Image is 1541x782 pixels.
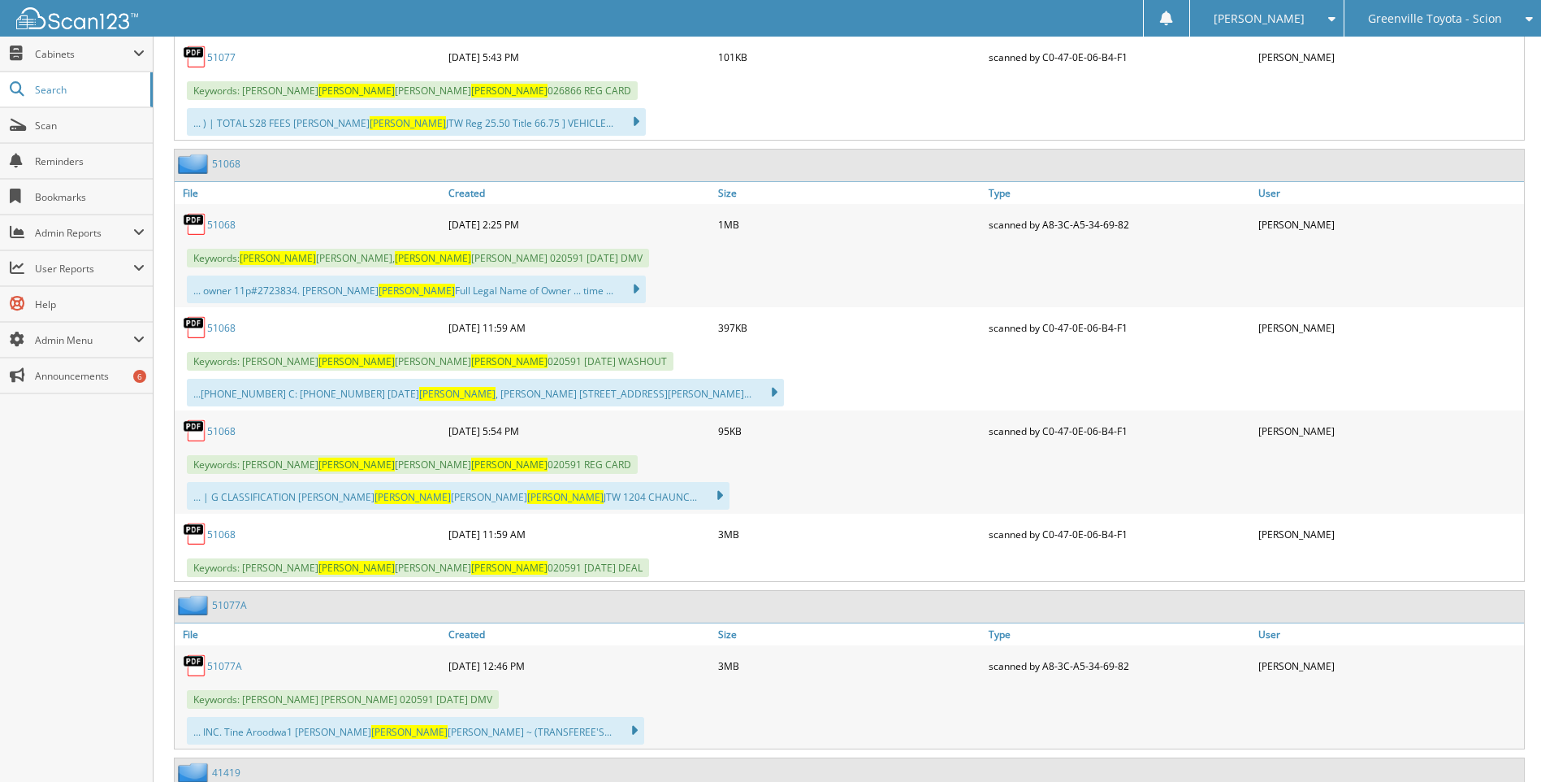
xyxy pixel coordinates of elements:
a: 51068 [212,157,240,171]
div: scanned by C0-47-0E-06-B4-F1 [985,518,1254,550]
span: Keywords: [PERSON_NAME] [PERSON_NAME] 026866 REG CARD [187,81,638,100]
img: PDF.png [183,212,207,237]
span: [PERSON_NAME] [419,387,496,401]
iframe: Chat Widget [1460,704,1541,782]
div: [PERSON_NAME] [1254,208,1524,241]
div: [PERSON_NAME] [1254,41,1524,73]
a: Size [714,623,984,645]
a: 51068 [207,424,236,438]
span: Keywords: [PERSON_NAME] [PERSON_NAME] 020591 [DATE] DEAL [187,558,649,577]
span: [PERSON_NAME] [471,458,548,471]
div: 3MB [714,649,984,682]
a: 51077A [212,598,247,612]
span: Reminders [35,154,145,168]
span: Greenville Toyota - Scion [1368,14,1502,24]
img: scan123-logo-white.svg [16,7,138,29]
div: [DATE] 2:25 PM [444,208,714,241]
span: [PERSON_NAME] [1214,14,1305,24]
span: Scan [35,119,145,133]
div: [DATE] 11:59 AM [444,518,714,550]
span: [PERSON_NAME] [370,116,446,130]
span: [PERSON_NAME] [318,458,395,471]
a: 51068 [207,218,236,232]
div: 101KB [714,41,984,73]
div: 95KB [714,415,984,447]
span: [PERSON_NAME] [318,354,395,368]
a: Size [714,182,984,204]
span: [PERSON_NAME] [471,354,548,368]
img: PDF.png [183,419,207,443]
div: scanned by C0-47-0E-06-B4-F1 [985,41,1254,73]
div: 397KB [714,311,984,344]
a: 51077A [207,659,242,673]
a: File [175,182,444,204]
span: Keywords: [PERSON_NAME] [PERSON_NAME] 020591 [DATE] DMV [187,690,499,709]
div: [DATE] 12:46 PM [444,649,714,682]
div: [PERSON_NAME] [1254,311,1524,344]
div: scanned by A8-3C-A5-34-69-82 [985,649,1254,682]
a: File [175,623,444,645]
a: User [1254,623,1524,645]
div: [PERSON_NAME] [1254,649,1524,682]
div: [DATE] 11:59 AM [444,311,714,344]
span: [PERSON_NAME] [318,84,395,98]
img: PDF.png [183,45,207,69]
span: [PERSON_NAME] [395,251,471,265]
span: Search [35,83,142,97]
div: [PERSON_NAME] [1254,518,1524,550]
div: scanned by C0-47-0E-06-B4-F1 [985,415,1254,447]
a: Created [444,623,714,645]
span: [PERSON_NAME] [240,251,316,265]
a: 51077 [207,50,236,64]
a: 51068 [207,321,236,335]
div: ...[PHONE_NUMBER] C: [PHONE_NUMBER] [DATE] , [PERSON_NAME] [STREET_ADDRESS][PERSON_NAME]... [187,379,784,406]
a: 41419 [212,766,240,780]
div: scanned by C0-47-0E-06-B4-F1 [985,311,1254,344]
div: [DATE] 5:43 PM [444,41,714,73]
img: folder2.png [178,154,212,174]
a: 51068 [207,528,236,541]
span: [PERSON_NAME] [471,84,548,98]
img: PDF.png [183,315,207,340]
img: PDF.png [183,522,207,546]
div: [PERSON_NAME] [1254,415,1524,447]
span: [PERSON_NAME] [379,284,455,298]
div: scanned by A8-3C-A5-34-69-82 [985,208,1254,241]
span: Keywords: [PERSON_NAME] [PERSON_NAME] 020591 REG CARD [187,455,638,474]
img: folder2.png [178,595,212,615]
div: 1MB [714,208,984,241]
div: ... ) | TOTAL S28 FEES [PERSON_NAME] JTW Reg 25.50 Title 66.75 ] VEHICLE... [187,108,646,136]
span: Announcements [35,369,145,383]
span: Keywords: [PERSON_NAME] [PERSON_NAME] 020591 [DATE] WASHOUT [187,352,673,371]
span: User Reports [35,262,133,276]
a: Type [985,623,1254,645]
a: Created [444,182,714,204]
span: Cabinets [35,47,133,61]
div: 3MB [714,518,984,550]
span: [PERSON_NAME] [374,490,451,504]
span: [PERSON_NAME] [527,490,604,504]
div: [DATE] 5:54 PM [444,415,714,447]
span: [PERSON_NAME] [471,561,548,575]
span: [PERSON_NAME] [371,725,448,739]
div: ... owner 11p#2723834. [PERSON_NAME] Full Legal Name of Owner ... time ... [187,276,646,303]
span: Keywords: [PERSON_NAME], [PERSON_NAME] 020591 [DATE] DMV [187,249,649,267]
a: Type [985,182,1254,204]
a: User [1254,182,1524,204]
span: [PERSON_NAME] [318,561,395,575]
span: Admin Menu [35,333,133,347]
div: 6 [133,370,146,383]
div: ... | G CLASSIFICATION [PERSON_NAME] [PERSON_NAME] JTW 1204 CHAUNC... [187,482,729,510]
div: ... INC. Tine Aroodwa1 [PERSON_NAME] [PERSON_NAME] ~ (TRANSFEREE'S... [187,717,644,745]
img: PDF.png [183,654,207,678]
span: Admin Reports [35,226,133,240]
span: Help [35,298,145,311]
span: Bookmarks [35,190,145,204]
